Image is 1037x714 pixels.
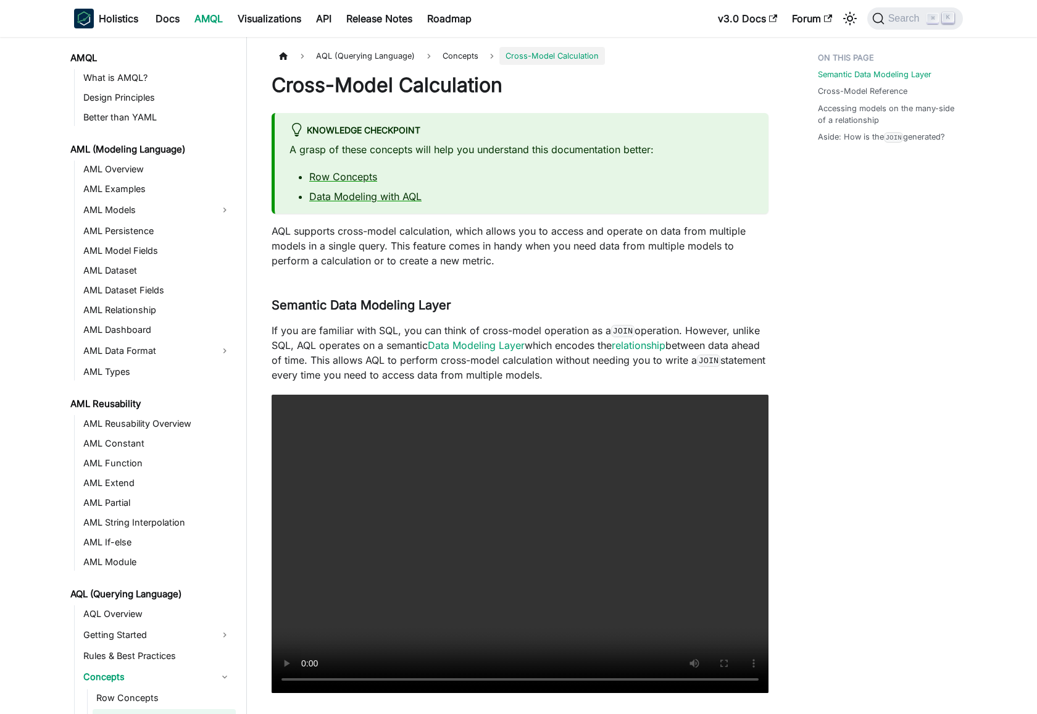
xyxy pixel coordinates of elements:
a: AML Partial [80,494,236,511]
a: Design Principles [80,89,236,106]
a: Visualizations [230,9,309,28]
a: AML Function [80,455,236,472]
nav: Docs sidebar [62,37,247,714]
a: Cross-Model Reference [818,85,907,97]
a: AML Types [80,363,236,380]
a: AML If-else [80,534,236,551]
a: v3.0 Docs [710,9,785,28]
code: JOIN [697,355,720,367]
a: AML Dataset [80,262,236,279]
a: Row Concepts [309,170,377,183]
a: Semantic Data Modeling Layer [818,69,931,80]
a: AML Persistence [80,222,236,240]
span: Cross-Model Calculation [499,47,605,65]
button: Expand sidebar category 'Getting Started' [214,625,236,645]
kbd: ⌘ [927,13,939,24]
h3: Semantic Data Modeling Layer [272,298,768,313]
p: A grasp of these concepts will help you understand this documentation better: [289,142,754,157]
p: AQL supports cross-model calculation, which allows you to access and operate on data from multipl... [272,224,768,268]
div: Knowledge Checkpoint [289,123,754,139]
a: AML Examples [80,180,236,198]
button: Expand sidebar category 'AML Models' [214,200,236,220]
a: AML Constant [80,435,236,452]
a: Getting Started [80,625,214,645]
a: Aside: How is theJOINgenerated? [818,131,945,143]
a: Rules & Best Practices [80,647,236,665]
a: Concepts [80,667,214,687]
button: Search (Command+K) [867,7,963,30]
nav: Breadcrumbs [272,47,768,65]
a: Data Modeling Layer [428,339,525,351]
button: Expand sidebar category 'AML Data Format' [214,341,236,361]
h1: Cross-Model Calculation [272,73,768,98]
a: AML Dataset Fields [80,282,236,299]
a: Accessing models on the many-side of a relationship [818,103,956,126]
span: Concepts [443,51,478,61]
code: JOIN [884,132,903,143]
img: Holistics [74,9,94,28]
a: AML Module [80,553,236,571]
a: Roadmap [420,9,479,28]
kbd: K [942,12,954,23]
span: Search [885,13,927,24]
a: AQL (Querying Language) [67,586,236,603]
a: Docs [148,9,187,28]
a: HolisticsHolistics [74,9,138,28]
a: AML (Modeling Language) [67,141,236,158]
a: AML Dashboard [80,321,236,338]
a: AML Data Format [80,341,214,361]
a: Better than YAML [80,109,236,126]
a: Data Modeling with AQL [309,190,422,203]
b: Holistics [99,11,138,26]
a: AML Reusability Overview [80,415,236,432]
a: AML Model Fields [80,242,236,259]
a: Forum [785,9,839,28]
a: AML Overview [80,161,236,178]
a: Row Concepts [93,689,236,707]
a: Home page [272,47,295,65]
a: AML Extend [80,474,236,492]
button: Collapse sidebar category 'Concepts' [214,667,236,687]
a: Concepts [436,47,485,65]
button: Switch between dark and light mode (currently light mode) [840,9,860,28]
a: AQL Overview [80,605,236,623]
a: AMQL [187,9,230,28]
a: AMQL [67,49,236,67]
code: JOIN [611,325,635,337]
video: Your browser does not support embedding video, but you can . [272,395,768,693]
a: AML Reusability [67,395,236,413]
a: Release Notes [339,9,420,28]
a: AML Models [80,200,214,220]
a: AML Relationship [80,301,236,319]
a: What is AMQL? [80,69,236,86]
p: If you are familiar with SQL, you can think of cross-model operation as a operation. However, unl... [272,323,768,382]
span: AQL (Querying Language) [310,47,421,65]
a: relationship [612,339,665,351]
a: API [309,9,339,28]
a: AML String Interpolation [80,514,236,531]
